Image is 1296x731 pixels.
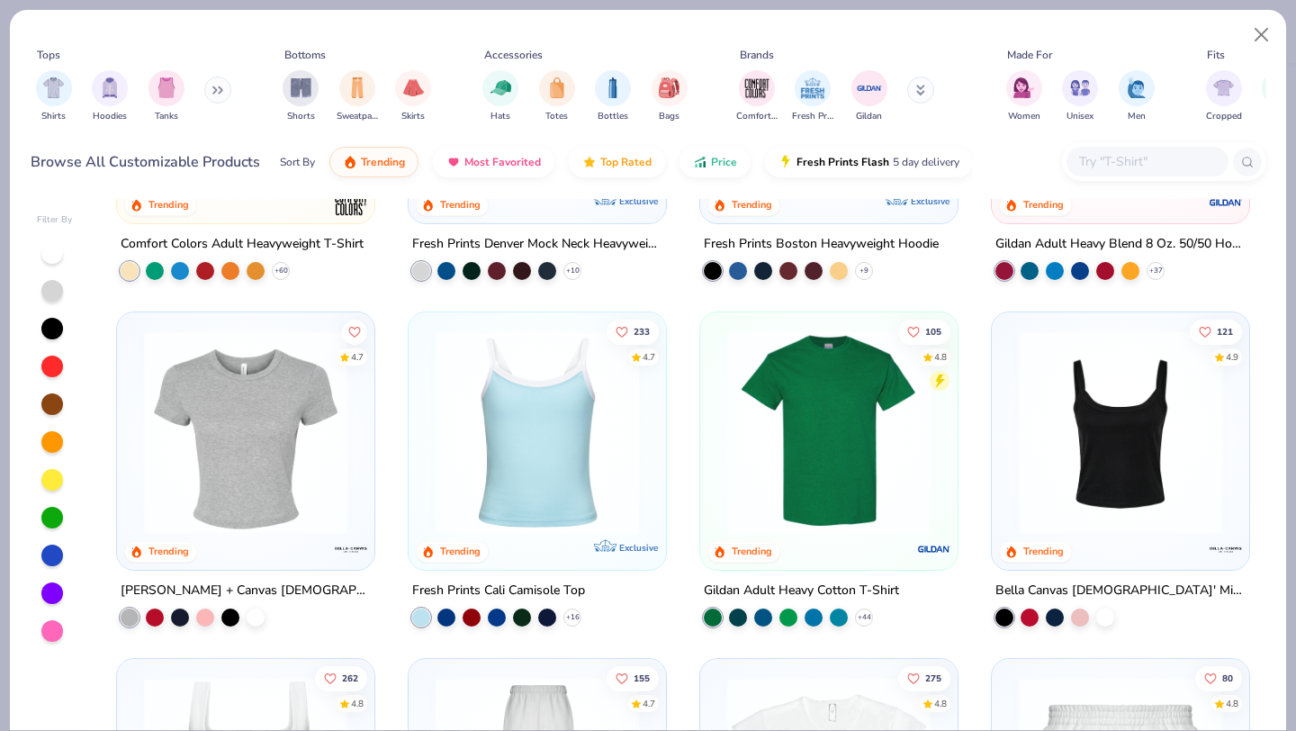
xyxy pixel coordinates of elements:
img: Men Image [1127,77,1147,98]
span: Exclusive [619,195,658,207]
button: Like [343,319,368,344]
span: 105 [925,327,941,336]
div: 4.8 [934,350,947,364]
span: Hoodies [93,110,127,123]
span: + 44 [857,611,870,622]
img: Shorts Image [291,77,311,98]
div: filter for Unisex [1062,70,1098,123]
button: Close [1245,18,1279,52]
div: 4.7 [352,350,364,364]
img: Shirts Image [43,77,64,98]
span: 5 day delivery [893,152,959,173]
span: Top Rated [600,155,652,169]
img: TopRated.gif [582,155,597,169]
div: Comfort Colors Adult Heavyweight T-Shirt [121,233,364,256]
button: filter button [1006,70,1042,123]
span: Cropped [1206,110,1242,123]
img: trending.gif [343,155,357,169]
div: filter for Shirts [36,70,72,123]
span: 275 [925,673,941,682]
button: filter button [736,70,778,123]
button: Trending [329,147,418,177]
div: Bottoms [284,47,326,63]
div: filter for Hoodies [92,70,128,123]
div: filter for Cropped [1206,70,1242,123]
img: Gildan logo [1207,185,1243,221]
img: c7959168-479a-4259-8c5e-120e54807d6b [939,330,1160,534]
img: Sweatpants Image [347,77,367,98]
img: Comfort Colors Image [743,75,770,102]
div: Made For [1007,47,1052,63]
div: filter for Women [1006,70,1042,123]
div: filter for Sweatpants [337,70,378,123]
img: Cropped Image [1213,77,1234,98]
span: 80 [1222,673,1233,682]
button: filter button [539,70,575,123]
span: Comfort Colors [736,110,778,123]
div: Fits [1207,47,1225,63]
div: filter for Fresh Prints [792,70,833,123]
span: Gildan [856,110,882,123]
span: 262 [343,673,359,682]
div: [PERSON_NAME] + Canvas [DEMOGRAPHIC_DATA]' Micro Ribbed Baby Tee [121,579,371,601]
div: filter for Totes [539,70,575,123]
span: Totes [545,110,568,123]
button: Like [1195,665,1242,690]
span: Women [1008,110,1040,123]
span: Price [711,155,737,169]
button: Like [607,319,659,344]
div: filter for Gildan [851,70,887,123]
img: Comfort Colors logo [333,185,369,221]
span: Shorts [287,110,315,123]
button: filter button [851,70,887,123]
div: filter for Shorts [283,70,319,123]
span: + 37 [1148,266,1162,276]
button: filter button [652,70,688,123]
div: Gildan Adult Heavy Blend 8 Oz. 50/50 Hooded Sweatshirt [995,233,1246,256]
span: Men [1128,110,1146,123]
button: filter button [482,70,518,123]
span: Trending [361,155,405,169]
div: filter for Bottles [595,70,631,123]
img: Bags Image [659,77,679,98]
span: Shirts [41,110,66,123]
span: + 60 [274,266,288,276]
img: flash.gif [778,155,793,169]
button: filter button [1206,70,1242,123]
div: Fresh Prints Denver Mock Neck Heavyweight Sweatshirt [412,233,662,256]
img: Bella + Canvas logo [333,530,369,566]
div: Brands [740,47,774,63]
button: filter button [283,70,319,123]
div: Browse All Customizable Products [31,151,260,173]
span: Unisex [1066,110,1093,123]
button: filter button [1119,70,1155,123]
button: filter button [92,70,128,123]
span: 155 [634,673,650,682]
div: filter for Hats [482,70,518,123]
button: Like [316,665,368,690]
button: Price [679,147,751,177]
img: Hats Image [490,77,511,98]
button: Like [898,319,950,344]
img: Women Image [1013,77,1034,98]
span: 121 [1217,327,1233,336]
div: 4.7 [643,697,655,710]
img: db319196-8705-402d-8b46-62aaa07ed94f [718,330,940,534]
button: Like [607,665,659,690]
div: filter for Skirts [395,70,431,123]
img: Bella + Canvas logo [1207,530,1243,566]
span: 233 [634,327,650,336]
div: 4.8 [352,697,364,710]
img: aa15adeb-cc10-480b-b531-6e6e449d5067 [135,330,356,534]
div: filter for Tanks [148,70,184,123]
img: Gildan Image [856,75,883,102]
img: Totes Image [547,77,567,98]
button: Most Favorited [433,147,554,177]
img: Bottles Image [603,77,623,98]
span: Skirts [401,110,425,123]
span: Exclusive [619,541,658,553]
button: filter button [148,70,184,123]
button: filter button [36,70,72,123]
span: Sweatpants [337,110,378,123]
span: Fresh Prints [792,110,833,123]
